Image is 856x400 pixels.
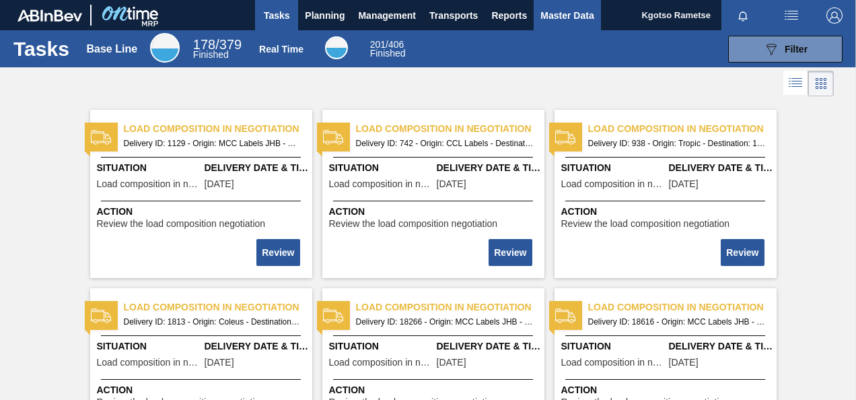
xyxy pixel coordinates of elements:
span: Delivery Date & Time [205,161,309,175]
span: 03/31/2023, [205,179,234,189]
span: Review the load composition negotiation [329,219,498,229]
span: 06/02/2023, [205,358,234,368]
span: Situation [329,339,433,354]
div: Complete task: 2203687 [722,238,765,267]
span: Load composition in negotiation [561,179,666,189]
span: Situation [97,161,201,175]
span: 03/13/2023, [669,179,699,189]
span: 09/02/2025, [669,358,699,368]
span: Transports [429,7,478,24]
div: Complete task: 2203685 [258,238,301,267]
span: Situation [561,161,666,175]
span: Load composition in negotiation [97,358,201,368]
span: Load composition in negotiation [561,358,666,368]
span: Finished [370,48,406,59]
img: status [91,306,111,326]
div: Card Vision [808,71,834,96]
button: Review [721,239,764,266]
span: Action [329,383,541,397]
img: status [555,127,575,147]
span: Situation [97,339,201,354]
span: Load composition in negotiation [329,358,433,368]
button: Review [256,239,299,266]
span: Load composition in negotiation [356,300,544,314]
span: 178 [193,37,215,52]
span: Action [561,383,773,397]
span: Delivery Date & Time [205,339,309,354]
button: Filter [728,36,843,63]
span: Reports [491,7,527,24]
span: Review the load composition negotiation [97,219,266,229]
span: Action [561,205,773,219]
button: Review [489,239,532,266]
span: Load composition in negotiation [588,122,777,136]
span: Delivery Date & Time [437,161,541,175]
span: Finished [193,49,229,60]
span: Delivery Date & Time [437,339,541,354]
div: Base Line [150,33,180,63]
span: 201 [370,39,386,50]
span: Load composition in negotiation [329,179,433,189]
div: Base Line [87,43,138,55]
div: Real Time [325,36,348,59]
img: userActions [783,7,799,24]
h1: Tasks [13,41,69,57]
span: Master Data [540,7,594,24]
span: Filter [785,44,808,55]
span: Delivery ID: 18266 - Origin: MCC Labels JHB - Destination: 1SD [356,314,534,329]
span: Load composition in negotiation [97,179,201,189]
span: Tasks [262,7,291,24]
img: status [323,127,343,147]
div: Real Time [259,44,304,55]
span: Delivery ID: 1813 - Origin: Coleus - Destination: 1SD [124,314,301,329]
span: Load composition in negotiation [124,300,312,314]
span: Action [329,205,541,219]
span: Delivery ID: 1129 - Origin: MCC Labels JHB - Destination: 1SD [124,136,301,151]
span: Delivery Date & Time [669,339,773,354]
div: Base Line [193,39,242,59]
span: 08/20/2025, [437,358,466,368]
img: status [91,127,111,147]
span: Delivery Date & Time [669,161,773,175]
span: Delivery ID: 938 - Origin: Tropic - Destination: 1SD [588,136,766,151]
span: Planning [305,7,345,24]
div: Real Time [370,40,406,58]
span: / 406 [370,39,404,50]
img: status [323,306,343,326]
span: Action [97,205,309,219]
span: / 379 [193,37,242,52]
span: Load composition in negotiation [356,122,544,136]
span: Load composition in negotiation [588,300,777,314]
button: Notifications [721,6,764,25]
span: Situation [561,339,666,354]
img: TNhmsLtSVTkK8tSr43FrP2fwEKptu5GPRR3wAAAABJRU5ErkJggg== [17,9,82,22]
span: Delivery ID: 742 - Origin: CCL Labels - Destination: 1SD [356,136,534,151]
img: Logout [826,7,843,24]
span: Delivery ID: 18616 - Origin: MCC Labels JHB - Destination: 1SD [588,314,766,329]
span: Action [97,383,309,397]
span: Load composition in negotiation [124,122,312,136]
div: List Vision [783,71,808,96]
div: Complete task: 2203686 [490,238,533,267]
span: 01/27/2023, [437,179,466,189]
span: Review the load composition negotiation [561,219,730,229]
span: Situation [329,161,433,175]
img: status [555,306,575,326]
span: Management [358,7,416,24]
